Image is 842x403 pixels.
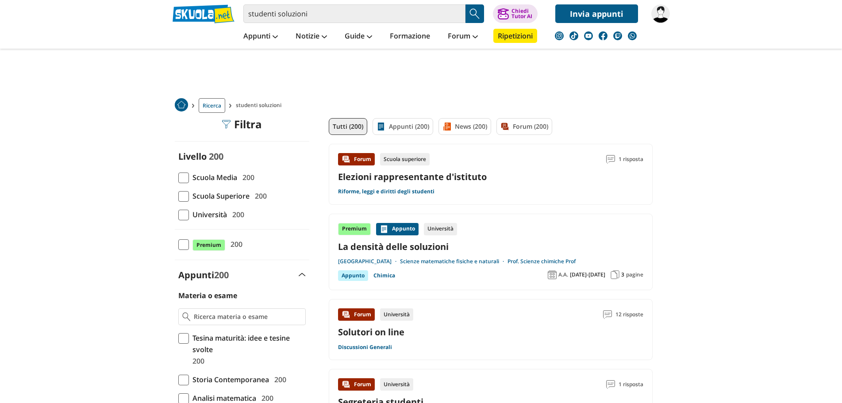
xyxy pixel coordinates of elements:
span: 200 [239,172,254,183]
label: Appunti [178,269,229,281]
span: Storia Contemporanea [189,374,269,385]
img: Filtra filtri mobile [222,120,231,129]
div: Chiedi Tutor AI [511,8,532,19]
span: 200 [271,374,286,385]
img: Commenti lettura [606,380,615,389]
img: Home [175,98,188,111]
div: Università [380,378,413,391]
span: 3 [621,271,624,278]
div: Appunto [376,223,419,235]
img: Pagine [611,270,619,279]
img: Cerca appunti, riassunti o versioni [468,7,481,20]
a: La densità delle soluzioni [338,241,643,253]
a: Formazione [388,29,432,45]
img: Forum contenuto [342,380,350,389]
span: studenti soluzioni [236,98,285,113]
span: A.A. [558,271,568,278]
img: Commenti lettura [603,310,612,319]
img: Forum contenuto [342,155,350,164]
span: Università [189,209,227,220]
img: tiktok [569,31,578,40]
img: News filtro contenuto [442,122,451,131]
a: Invia appunti [555,4,638,23]
a: Forum (200) [496,118,552,135]
label: Materia o esame [178,291,237,300]
img: Appunti contenuto [380,225,388,234]
div: Scuola superiore [380,153,430,165]
a: Ripetizioni [493,29,537,43]
button: ChiediTutor AI [493,4,538,23]
span: Scuola Media [189,172,237,183]
img: Forum contenuto [342,310,350,319]
a: Notizie [293,29,329,45]
div: Filtra [222,118,262,130]
span: 200 [189,355,204,367]
div: Forum [338,308,375,321]
img: Apri e chiudi sezione [299,273,306,276]
img: twitch [613,31,622,40]
input: Cerca appunti, riassunti o versioni [243,4,465,23]
span: 200 [209,150,223,162]
a: Elezioni rappresentante d'istituto [338,171,487,183]
span: 200 [251,190,267,202]
span: pagine [626,271,643,278]
a: Forum [446,29,480,45]
span: 200 [229,209,244,220]
span: 1 risposta [619,153,643,165]
a: Discussioni Generali [338,344,392,351]
span: 1 risposta [619,378,643,391]
img: youtube [584,31,593,40]
a: Scienze matematiche fisiche e naturali [400,258,508,265]
input: Ricerca materia o esame [194,312,301,321]
img: Maremma001 [651,4,670,23]
a: Appunti [241,29,280,45]
a: [GEOGRAPHIC_DATA] [338,258,400,265]
div: Forum [338,153,375,165]
a: Chimica [373,270,395,281]
div: Università [424,223,457,235]
img: Commenti lettura [606,155,615,164]
span: Premium [192,239,225,251]
a: Tutti (200) [329,118,367,135]
span: [DATE]-[DATE] [570,271,605,278]
a: News (200) [438,118,491,135]
div: Premium [338,223,371,235]
label: Livello [178,150,207,162]
img: Appunti filtro contenuto [377,122,385,131]
img: facebook [599,31,607,40]
img: Ricerca materia o esame [182,312,191,321]
div: Appunto [338,270,368,281]
span: Scuola Superiore [189,190,250,202]
a: Appunti (200) [373,118,433,135]
button: Search Button [465,4,484,23]
a: Ricerca [199,98,225,113]
img: Forum filtro contenuto [500,122,509,131]
img: WhatsApp [628,31,637,40]
img: instagram [555,31,564,40]
img: Anno accademico [548,270,557,279]
span: Tesina maturità: idee e tesine svolte [189,332,306,355]
span: 200 [214,269,229,281]
a: Guide [342,29,374,45]
div: Università [380,308,413,321]
div: Forum [338,378,375,391]
a: Riforme, leggi e diritti degli studenti [338,188,434,195]
span: 12 risposte [615,308,643,321]
span: 200 [227,238,242,250]
a: Home [175,98,188,113]
a: Prof. Scienze chimiche Prof [508,258,576,265]
a: Solutori on line [338,326,404,338]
